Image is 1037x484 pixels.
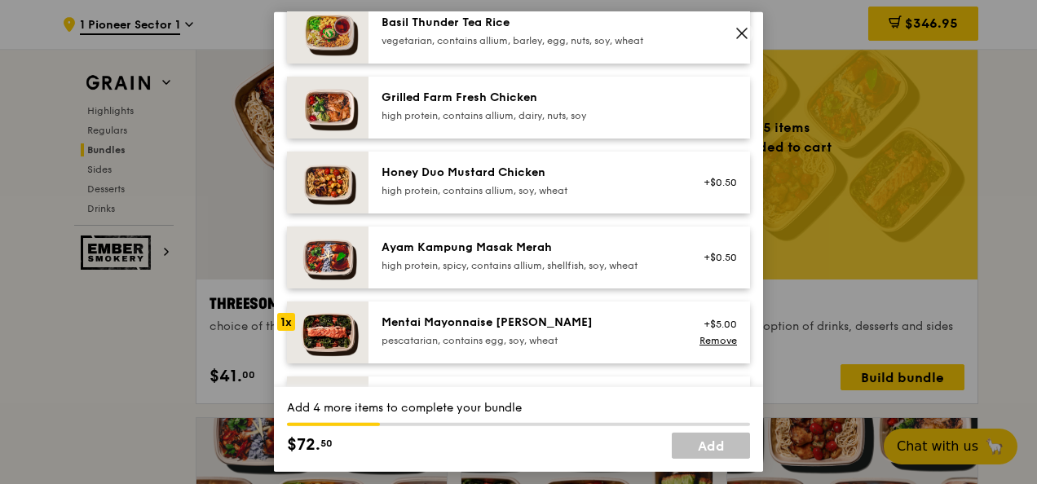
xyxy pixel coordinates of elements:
[277,313,295,331] div: 1x
[287,2,368,64] img: daily_normal_HORZ-Basil-Thunder-Tea-Rice.jpg
[382,240,674,256] div: Ayam Kampung Masak Merah
[382,334,674,347] div: pescatarian, contains egg, soy, wheat
[287,400,750,416] div: Add 4 more items to complete your bundle
[699,335,737,346] a: Remove
[382,165,674,181] div: Honey Duo Mustard Chicken
[287,301,368,363] img: daily_normal_Mentai-Mayonnaise-Aburi-Salmon-HORZ.jpg
[287,376,368,455] img: daily_normal_HORZ-Impossible-Hamburg-With-Japanese-Curry.jpg
[287,227,368,288] img: daily_normal_Ayam_Kampung_Masak_Merah_Horizontal_.jpg
[694,176,737,189] div: +$0.50
[287,433,320,457] span: $72.
[382,34,674,47] div: vegetarian, contains allium, barley, egg, nuts, soy, wheat
[382,109,674,122] div: high protein, contains allium, dairy, nuts, soy
[694,318,737,331] div: +$5.00
[287,77,368,139] img: daily_normal_HORZ-Grilled-Farm-Fresh-Chicken.jpg
[672,433,750,459] a: Add
[382,90,674,106] div: Grilled Farm Fresh Chicken
[694,251,737,264] div: +$0.50
[320,437,333,450] span: 50
[382,259,674,272] div: high protein, spicy, contains allium, shellfish, soy, wheat
[382,15,674,31] div: Basil Thunder Tea Rice
[287,152,368,213] img: daily_normal_Honey_Duo_Mustard_Chicken__Horizontal_.jpg
[382,315,674,331] div: Mentai Mayonnaise [PERSON_NAME]
[382,184,674,197] div: high protein, contains allium, soy, wheat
